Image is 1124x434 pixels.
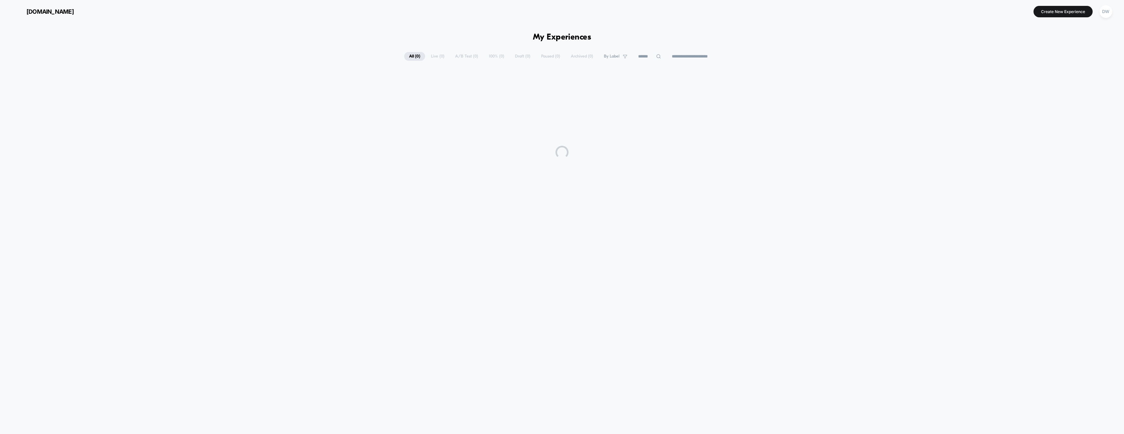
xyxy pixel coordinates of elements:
button: DW [1098,5,1114,18]
span: By Label [604,54,620,59]
span: [DOMAIN_NAME] [26,8,74,15]
span: All ( 0 ) [404,52,425,61]
h1: My Experiences [533,33,591,42]
button: Create New Experience [1033,6,1093,17]
button: [DOMAIN_NAME] [10,6,76,17]
div: DW [1099,5,1112,18]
